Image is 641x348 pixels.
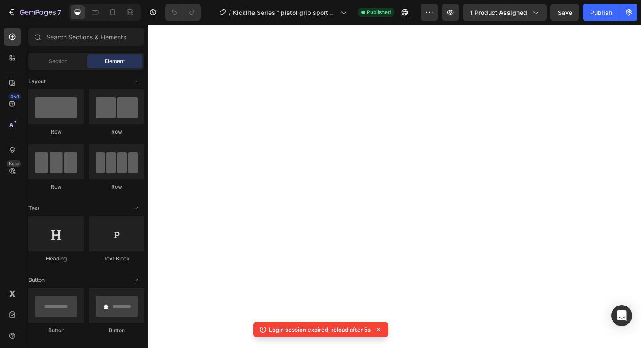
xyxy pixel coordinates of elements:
[165,4,201,21] div: Undo/Redo
[28,276,45,284] span: Button
[28,128,84,136] div: Row
[470,8,527,17] span: 1 product assigned
[28,77,46,85] span: Layout
[229,8,231,17] span: /
[28,183,84,191] div: Row
[28,327,84,334] div: Button
[57,7,61,18] p: 7
[89,327,144,334] div: Button
[550,4,579,21] button: Save
[8,93,21,100] div: 450
[148,25,641,348] iframe: Design area
[4,4,65,21] button: 7
[590,8,612,17] div: Publish
[28,204,39,212] span: Text
[583,4,620,21] button: Publish
[611,305,632,326] div: Open Intercom Messenger
[130,201,144,215] span: Toggle open
[130,273,144,287] span: Toggle open
[130,74,144,88] span: Toggle open
[269,325,371,334] p: Login session expired, reload after 5s
[28,28,144,46] input: Search Sections & Elements
[463,4,547,21] button: 1 product assigned
[89,183,144,191] div: Row
[49,57,67,65] span: Section
[89,128,144,136] div: Row
[558,9,572,16] span: Save
[28,255,84,263] div: Heading
[89,255,144,263] div: Text Block
[233,8,337,17] span: Kicklite Series™ pistol grip sporter stock - Remington® 800 Platform
[367,8,391,16] span: Published
[7,160,21,167] div: Beta
[105,57,125,65] span: Element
